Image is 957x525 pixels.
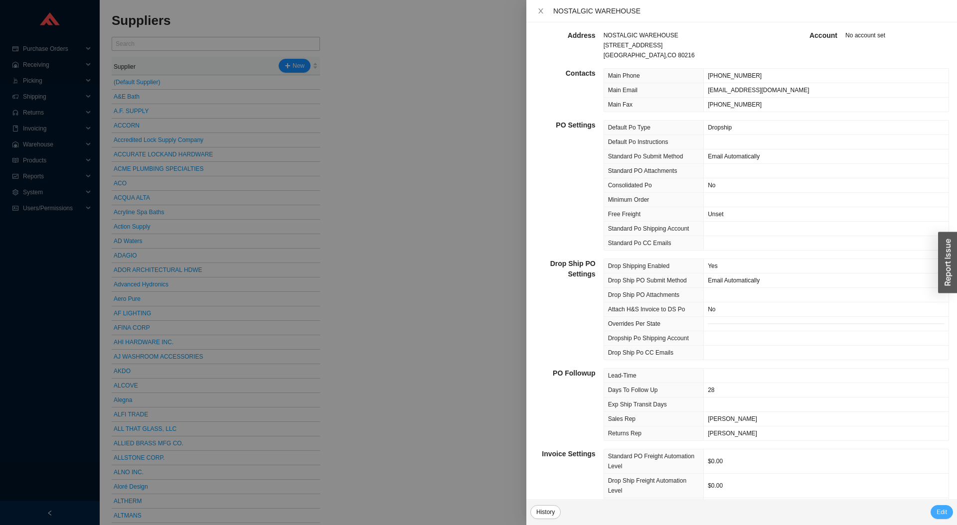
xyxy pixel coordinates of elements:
div: [GEOGRAPHIC_DATA] , CO 80216 [604,50,777,60]
h5: Drop Ship PO Settings [534,259,596,279]
span: Default Po Type [608,124,650,131]
button: Close [534,7,547,15]
span: Yes [708,262,718,269]
div: [STREET_ADDRESS] [604,40,777,50]
span: [PHONE_NUMBER] [708,72,762,79]
span: Dropship Po Shipping Account [608,335,689,342]
h5: Contacts [534,68,596,79]
h5: Address [534,30,596,41]
span: Free Freight [608,211,640,218]
span: 28 [708,387,714,394]
div: NOSTALGIC WAREHOUSE [553,5,949,16]
span: Days To Follow Up [608,387,658,394]
span: $0.00 [708,482,723,489]
span: Returns Rep [608,430,641,437]
span: Email Automatically [708,277,760,284]
span: No [708,306,715,313]
span: $0.00 [708,458,723,465]
div: No account set [845,30,949,60]
span: Exp Ship Transit Days [608,401,667,408]
span: History [536,507,555,517]
span: Default Po Instructions [608,138,668,145]
span: Edit [937,507,947,517]
span: Unset [708,211,723,218]
div: NOSTALGIC WAREHOUSE [604,30,777,40]
button: Edit [931,505,953,519]
span: Standard Po Shipping Account [608,225,689,232]
span: Main Phone [608,72,640,79]
span: Main Fax [608,101,633,108]
span: Sales Rep [608,415,636,422]
span: Standard Po CC Emails [608,240,671,247]
h5: Invoice Settings [534,449,596,459]
span: Minimum Order [608,196,649,203]
span: No [708,182,715,189]
span: [PHONE_NUMBER] [708,101,762,108]
span: Standard Po Submit Method [608,153,683,160]
span: Email Automatically [708,153,760,160]
span: [EMAIL_ADDRESS][DOMAIN_NAME] [708,87,809,94]
h5: PO Followup [534,368,596,379]
span: Drop Ship PO Submit Method [608,277,687,284]
span: Main Email [608,87,638,94]
h5: PO Settings [534,120,596,131]
h5: Account [776,30,837,41]
span: Attach H&S Invoice to DS Po [608,306,685,313]
span: Drop Shipping Enabled [608,262,669,269]
span: Consolidated Po [608,182,652,189]
span: Dropship [708,124,732,131]
span: Standard PO Freight Automation Level [608,453,694,470]
span: Overrides Per State [608,320,660,327]
button: History [530,505,561,519]
span: Drop Ship Po CC Emails [608,349,673,356]
span: [PERSON_NAME] [708,430,757,437]
span: Drop Ship Freight Automation Level [608,477,686,494]
span: [PERSON_NAME] [708,415,757,422]
span: Standard PO Attachments [608,167,677,174]
span: Lead-Time [608,372,637,379]
span: close [537,7,544,14]
span: Drop Ship PO Attachments [608,291,679,298]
